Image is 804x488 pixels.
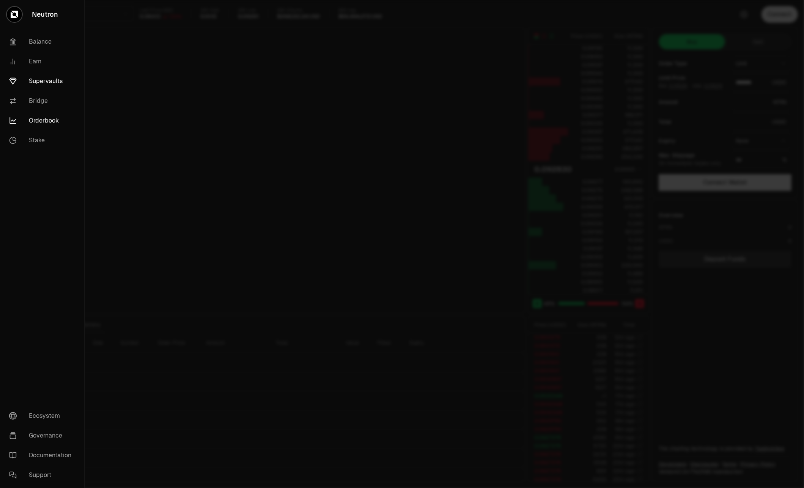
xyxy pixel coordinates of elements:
a: Earn [3,52,82,71]
a: Governance [3,426,82,445]
a: Support [3,465,82,485]
a: Supervaults [3,71,82,91]
a: Ecosystem [3,406,82,426]
a: Stake [3,131,82,150]
a: Documentation [3,445,82,465]
a: Orderbook [3,111,82,131]
a: Balance [3,32,82,52]
a: Bridge [3,91,82,111]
